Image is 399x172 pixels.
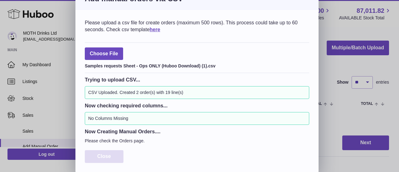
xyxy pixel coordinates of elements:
div: Please upload a csv file for create orders (maximum 500 rows). This process could take up to 60 s... [85,19,309,33]
a: here [150,27,160,32]
h3: Trying to upload CSV... [85,76,309,83]
div: Samples requests Sheet - Ops ONLY (Huboo Download) (1).csv [85,61,309,69]
span: Close [97,154,111,159]
h3: Now checking required columns... [85,102,309,109]
button: Close [85,150,123,163]
h3: Now Creating Manual Orders.... [85,128,309,135]
span: Choose File [85,47,123,60]
div: No Columns Missing [85,112,309,125]
div: CSV Uploaded. Created 2 order(s) with 19 line(s) [85,86,309,99]
p: Please check the Orders page. [85,138,309,144]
